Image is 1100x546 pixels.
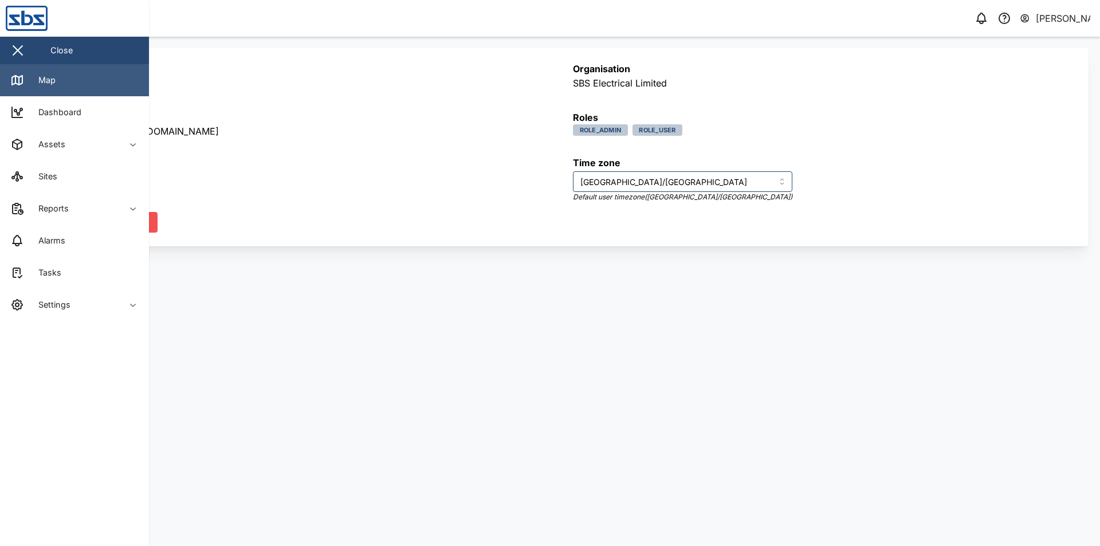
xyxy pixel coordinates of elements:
div: Alarms [30,234,65,247]
div: Sites [30,170,57,183]
div: Tasks [30,266,61,279]
div: Map [30,74,56,87]
button: [PERSON_NAME] [1019,10,1091,26]
div: Close [50,44,73,57]
div: SBS Electrical Limited [573,76,667,91]
div: Organisation [573,62,667,76]
div: [PERSON_NAME] [1036,11,1091,26]
div: Roles [573,111,682,125]
span: ROLE_ADMIN [580,125,622,135]
div: Reports [30,202,69,215]
div: Assets [30,138,65,151]
img: Main Logo [6,6,155,31]
input: Choose time zone [573,171,792,192]
div: Dashboard [30,106,81,119]
span: ROLE_USER [639,125,675,135]
div: Default user timezone([GEOGRAPHIC_DATA]/[GEOGRAPHIC_DATA]) [573,192,792,203]
div: Time zone [573,156,792,170]
div: Settings [30,298,70,311]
